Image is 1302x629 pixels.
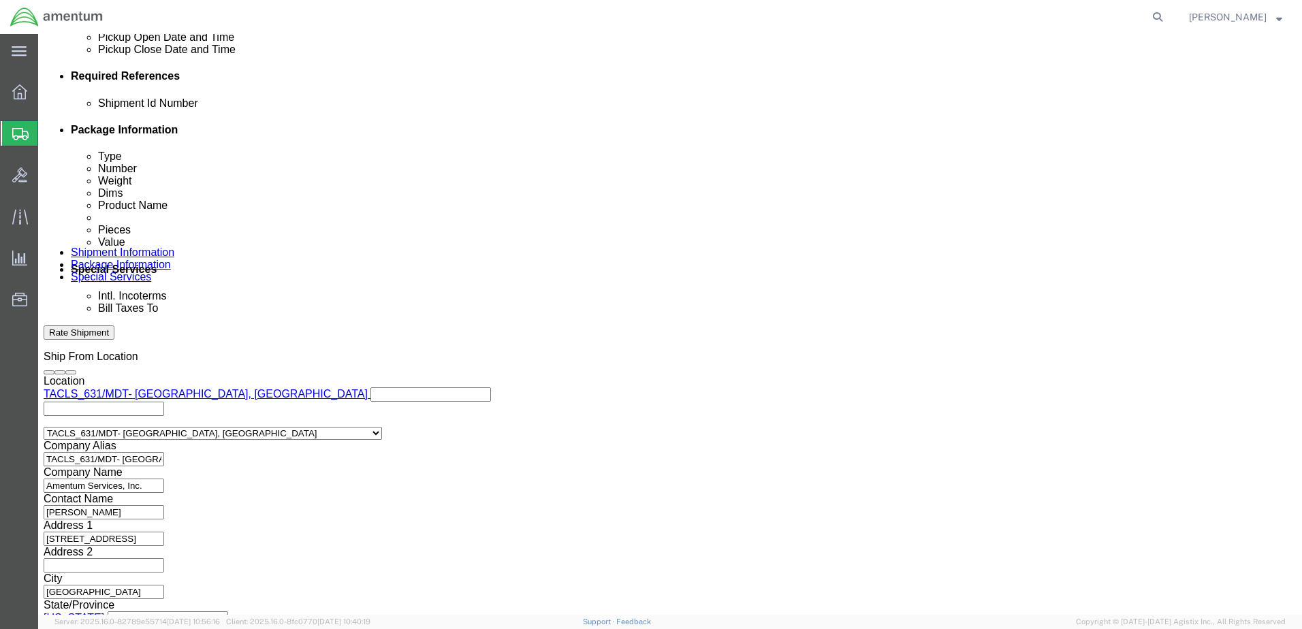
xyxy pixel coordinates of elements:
span: Dennis McNamara [1189,10,1267,25]
a: Support [583,617,617,626]
span: Client: 2025.16.0-8fc0770 [226,617,370,626]
span: Server: 2025.16.0-82789e55714 [54,617,220,626]
a: Feedback [616,617,651,626]
span: Copyright © [DATE]-[DATE] Agistix Inc., All Rights Reserved [1076,616,1286,628]
button: [PERSON_NAME] [1188,9,1283,25]
img: logo [10,7,104,27]
span: [DATE] 10:40:19 [317,617,370,626]
iframe: FS Legacy Container [38,34,1302,615]
span: [DATE] 10:56:16 [167,617,220,626]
